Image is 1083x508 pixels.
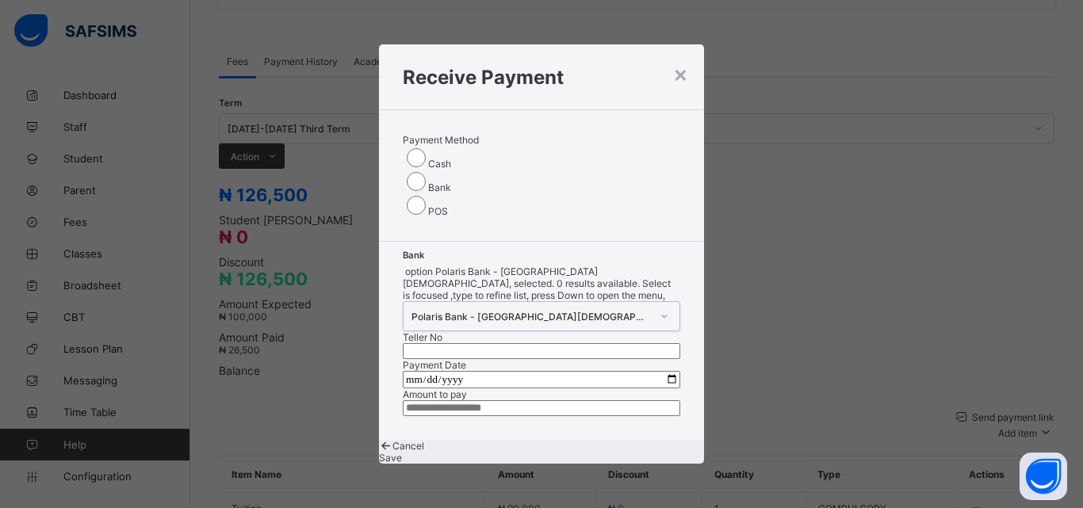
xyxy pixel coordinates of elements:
label: Payment Date [403,359,466,371]
span: 0 results available. Select is focused ,type to refine list, press Down to open the menu, [403,277,671,301]
div: Polaris Bank - [GEOGRAPHIC_DATA][DEMOGRAPHIC_DATA] [411,310,651,322]
span: Bank [403,250,424,261]
span: Cancel [392,440,424,452]
label: Cash [428,158,451,170]
label: Amount to pay [403,388,467,400]
h1: Receive Payment [403,66,680,89]
span: option Polaris Bank - [GEOGRAPHIC_DATA][DEMOGRAPHIC_DATA], selected. [403,265,598,289]
span: Save [379,452,402,464]
label: Teller No [403,331,442,343]
label: Bank [428,181,451,193]
button: Open asap [1020,453,1067,500]
div: × [673,60,688,87]
label: POS [428,205,448,217]
span: Payment Method [403,134,479,146]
